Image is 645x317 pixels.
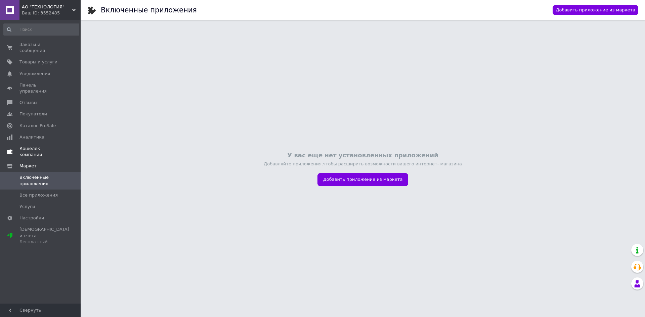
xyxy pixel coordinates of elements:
[3,23,79,36] input: Поиск
[19,42,62,54] span: Заказы и сообщения
[19,59,57,65] span: Товары и услуги
[19,215,44,221] span: Настройки
[19,146,62,158] span: Кошелек компании
[19,174,62,187] span: Включенные приложения
[19,204,35,210] span: Услуги
[19,192,58,198] span: Все приложения
[22,4,72,10] span: АО "ТЕХНОЛОГИЯ"
[19,111,47,117] span: Покупатели
[19,123,56,129] span: Каталог ProSale
[19,226,69,245] span: [DEMOGRAPHIC_DATA] и счета
[553,5,638,15] a: Добавить приложение из маркета
[101,7,197,14] div: Включенные приложения
[19,71,50,77] span: Уведомления
[84,161,642,167] div: Добавляйте приложения,чтобы расширить возможности вашего интернет- магазина
[84,151,642,159] div: У вас еще нет установленных приложений
[19,100,37,106] span: Отзывы
[19,82,62,94] span: Панель управления
[19,134,44,140] span: Аналитика
[19,239,69,245] div: Бесплатный
[317,173,408,186] a: Добавить приложение из маркета
[19,163,37,169] span: Маркет
[22,10,81,16] div: Ваш ID: 3552485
